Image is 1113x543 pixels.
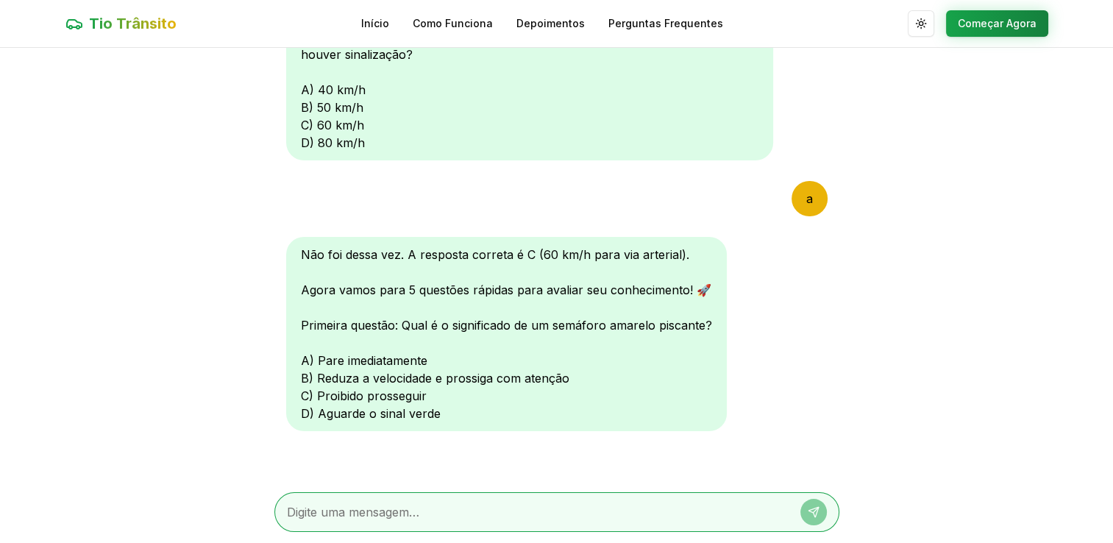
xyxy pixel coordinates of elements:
[65,13,177,34] a: Tio Trânsito
[792,181,828,216] div: a
[946,10,1048,37] button: Começar Agora
[608,16,723,31] a: Perguntas Frequentes
[413,16,493,31] a: Como Funciona
[89,13,177,34] span: Tio Trânsito
[516,16,585,31] a: Depoimentos
[361,16,389,31] a: Início
[286,237,727,431] div: Não foi dessa vez. A resposta correta é C (60 km/h para via arterial). Agora vamos para 5 questõe...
